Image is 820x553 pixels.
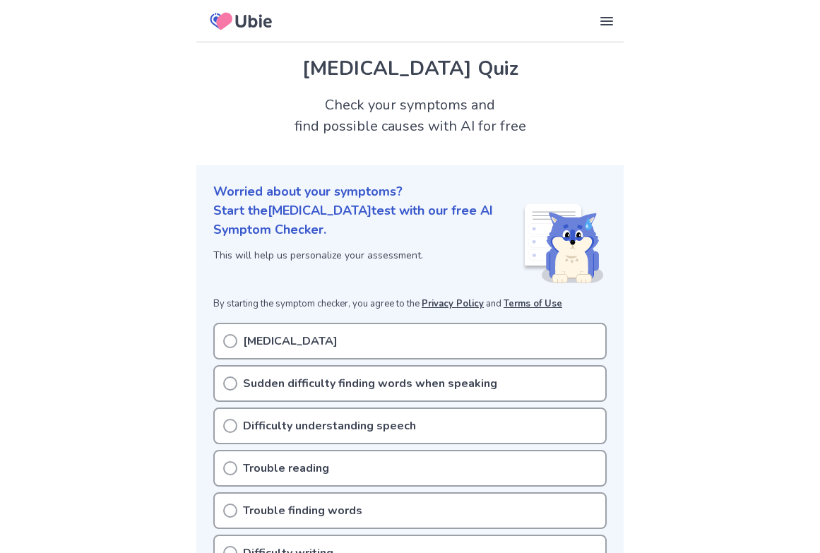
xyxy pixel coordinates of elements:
p: Difficulty understanding speech [243,417,416,434]
p: Trouble finding words [243,502,362,519]
p: Trouble reading [243,460,329,477]
img: Shiba [522,204,604,283]
p: [MEDICAL_DATA] [243,333,338,350]
h2: Check your symptoms and find possible causes with AI for free [196,95,624,137]
p: This will help us personalize your assessment. [213,248,522,263]
p: Sudden difficulty finding words when speaking [243,375,497,392]
p: Start the [MEDICAL_DATA] test with our free AI Symptom Checker. [213,201,522,239]
p: By starting the symptom checker, you agree to the and [213,297,607,311]
p: Worried about your symptoms? [213,182,607,201]
a: Terms of Use [504,297,562,310]
a: Privacy Policy [422,297,484,310]
h1: [MEDICAL_DATA] Quiz [213,54,607,83]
